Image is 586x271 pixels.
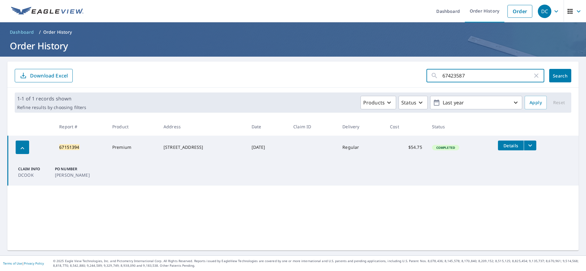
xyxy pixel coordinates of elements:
[530,99,542,107] span: Apply
[247,118,289,136] th: Date
[554,73,566,79] span: Search
[498,141,524,150] button: detailsBtn-67151394
[164,144,242,150] div: [STREET_ADDRESS]
[159,118,247,136] th: Address
[54,118,107,136] th: Report #
[3,262,44,265] p: |
[433,145,459,150] span: Completed
[507,5,532,18] a: Order
[363,99,385,106] p: Products
[399,96,428,109] button: Status
[11,7,83,16] img: EV Logo
[24,261,44,265] a: Privacy Policy
[337,136,385,159] td: Regular
[7,40,579,52] h1: Order History
[288,118,337,136] th: Claim ID
[360,96,396,109] button: Products
[15,69,73,82] button: Download Excel
[55,172,89,178] p: [PERSON_NAME]
[385,136,427,159] td: $54.75
[430,96,522,109] button: Last year
[7,27,37,37] a: Dashboard
[18,166,52,172] p: Claim Info
[43,29,72,35] p: Order History
[427,118,493,136] th: Status
[525,96,547,109] button: Apply
[55,166,89,172] p: PO Number
[59,144,79,150] mark: 67151394
[107,136,159,159] td: Premium
[538,5,551,18] div: DC
[39,28,41,36] li: /
[53,259,583,268] p: © 2025 Eagle View Technologies, Inc. and Pictometry International Corp. All Rights Reserved. Repo...
[30,72,68,79] p: Download Excel
[7,27,579,37] nav: breadcrumb
[549,69,571,82] button: Search
[107,118,159,136] th: Product
[17,105,86,110] p: Refine results by choosing filters
[401,99,416,106] p: Status
[440,97,512,108] p: Last year
[3,261,22,265] a: Terms of Use
[442,67,533,84] input: Address, Report #, Claim ID, etc.
[502,143,520,149] span: Details
[385,118,427,136] th: Cost
[18,172,52,178] p: DCOOK
[524,141,536,150] button: filesDropdownBtn-67151394
[337,118,385,136] th: Delivery
[17,95,86,102] p: 1-1 of 1 records shown
[10,29,34,35] span: Dashboard
[247,136,289,159] td: [DATE]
